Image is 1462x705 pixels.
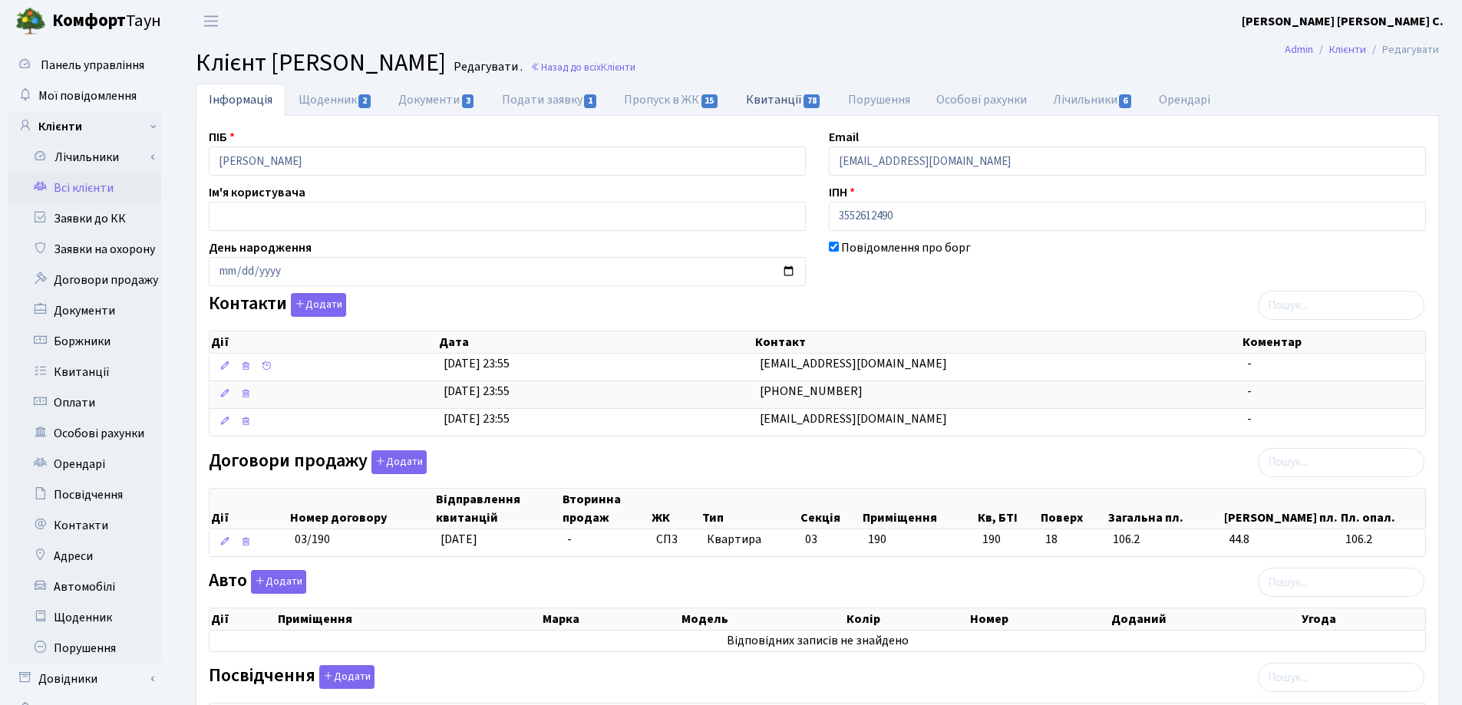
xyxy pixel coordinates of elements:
span: [DATE] 23:55 [444,410,510,427]
span: 03 [805,531,817,548]
a: Додати [247,568,306,595]
a: Заявки до КК [8,203,161,234]
a: Орендарі [1146,84,1223,116]
label: Email [829,128,859,147]
a: Додати [287,291,346,318]
a: Документи [385,84,488,116]
a: Орендарі [8,449,161,479]
a: Оплати [8,387,161,418]
a: Додати [315,663,375,690]
th: Номер [969,608,1110,630]
th: Дата [437,331,754,353]
b: Комфорт [52,8,126,33]
th: Секція [799,489,862,529]
span: 3 [462,94,474,108]
th: Приміщення [861,489,976,529]
nav: breadcrumb [1262,34,1462,66]
a: Лічильники [1040,84,1146,116]
a: Щоденник [8,602,161,633]
th: Приміщення [276,608,542,630]
a: Порушення [835,84,923,116]
input: Пошук... [1258,663,1424,692]
a: Порушення [8,633,161,664]
th: Доданий [1110,608,1301,630]
th: Поверх [1039,489,1107,529]
span: Клієнти [601,60,635,74]
span: 44.8 [1229,531,1333,549]
span: 2 [358,94,371,108]
th: Пл. опал. [1339,489,1425,529]
span: 18 [1045,531,1101,549]
a: Клієнти [8,111,161,142]
a: Контакти [8,510,161,541]
a: Заявки на охорону [8,234,161,265]
span: Таун [52,8,161,35]
th: Вторинна продаж [561,489,650,529]
th: Колір [845,608,969,630]
span: Клієнт [PERSON_NAME] [196,45,446,81]
span: 6 [1119,94,1131,108]
th: Тип [701,489,798,529]
a: Пропуск в ЖК [611,84,732,116]
th: Модель [680,608,844,630]
button: Контакти [291,293,346,317]
th: Угода [1300,608,1425,630]
th: Дії [210,608,276,630]
a: Назад до всіхКлієнти [530,60,635,74]
a: Довідники [8,664,161,694]
label: День народження [209,239,312,257]
span: [DATE] 23:55 [444,383,510,400]
a: Лічильники [18,142,161,173]
span: 15 [701,94,718,108]
th: Кв, БТІ [976,489,1039,529]
th: Марка [541,608,680,630]
a: Боржники [8,326,161,357]
button: Авто [251,570,306,594]
a: Мої повідомлення [8,81,161,111]
a: Квитанції [733,84,835,115]
button: Договори продажу [371,450,427,474]
label: Договори продажу [209,450,427,474]
input: Пошук... [1258,291,1424,320]
a: Подати заявку [489,84,611,116]
a: Всі клієнти [8,173,161,203]
th: Коментар [1241,331,1425,353]
small: Редагувати . [450,60,523,74]
img: logo.png [15,6,46,37]
span: - [1247,383,1252,400]
span: 106.2 [1345,531,1419,549]
a: Інформація [196,84,285,116]
span: 190 [982,531,1033,549]
span: 1 [584,94,596,108]
th: Номер договору [289,489,434,529]
span: 03/190 [295,531,330,548]
th: Дії [210,331,437,353]
th: Відправлення квитанцій [434,489,562,529]
label: ПІБ [209,128,235,147]
span: [PHONE_NUMBER] [760,383,863,400]
a: Квитанції [8,357,161,387]
td: Відповідних записів не знайдено [210,631,1425,651]
button: Переключити навігацію [192,8,230,34]
input: Пошук... [1258,568,1424,597]
a: Щоденник [285,84,385,116]
span: Панель управління [41,57,144,74]
input: Пошук... [1258,448,1424,477]
label: Посвідчення [209,665,375,689]
span: Мої повідомлення [38,87,137,104]
a: Клієнти [1329,41,1366,58]
span: - [1247,355,1252,372]
a: Особові рахунки [923,84,1040,116]
label: Повідомлення про борг [841,239,971,257]
a: Особові рахунки [8,418,161,449]
label: ІПН [829,183,855,202]
li: Редагувати [1366,41,1439,58]
span: СП3 [656,531,695,549]
a: Договори продажу [8,265,161,295]
a: Посвідчення [8,479,161,510]
a: [PERSON_NAME] [PERSON_NAME] С. [1242,12,1444,31]
th: Дії [210,489,289,529]
th: ЖК [650,489,701,529]
span: Квартира [707,531,793,549]
label: Контакти [209,293,346,317]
